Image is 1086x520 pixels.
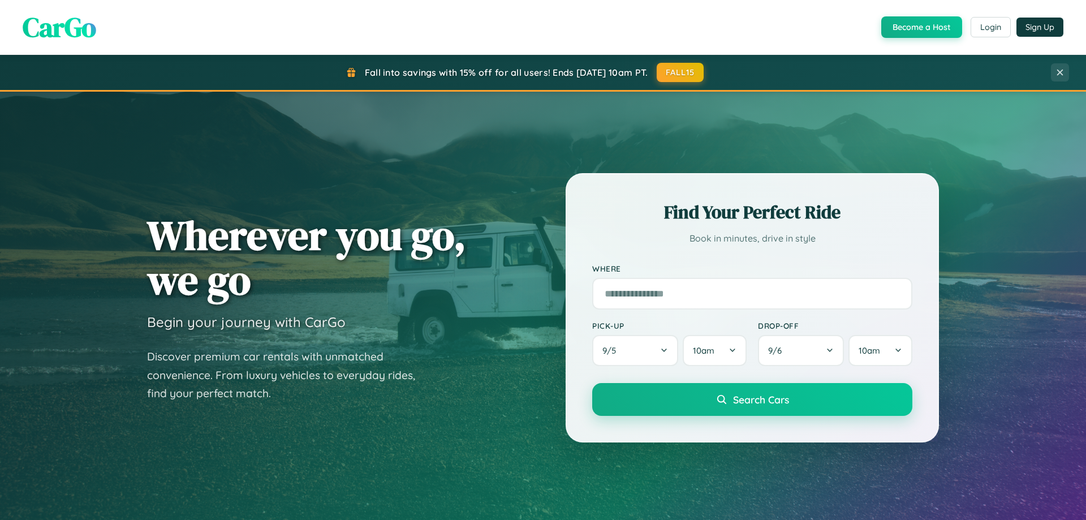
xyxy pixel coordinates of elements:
[657,63,704,82] button: FALL15
[848,335,912,366] button: 10am
[971,17,1011,37] button: Login
[147,313,346,330] h3: Begin your journey with CarGo
[881,16,962,38] button: Become a Host
[23,8,96,46] span: CarGo
[592,264,912,273] label: Where
[365,67,648,78] span: Fall into savings with 15% off for all users! Ends [DATE] 10am PT.
[768,345,787,356] span: 9 / 6
[683,335,747,366] button: 10am
[758,321,912,330] label: Drop-off
[592,335,678,366] button: 9/5
[859,345,880,356] span: 10am
[602,345,622,356] span: 9 / 5
[592,383,912,416] button: Search Cars
[592,230,912,247] p: Book in minutes, drive in style
[592,200,912,225] h2: Find Your Perfect Ride
[1016,18,1063,37] button: Sign Up
[758,335,844,366] button: 9/6
[733,393,789,406] span: Search Cars
[592,321,747,330] label: Pick-up
[147,347,430,403] p: Discover premium car rentals with unmatched convenience. From luxury vehicles to everyday rides, ...
[693,345,714,356] span: 10am
[147,213,466,302] h1: Wherever you go, we go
